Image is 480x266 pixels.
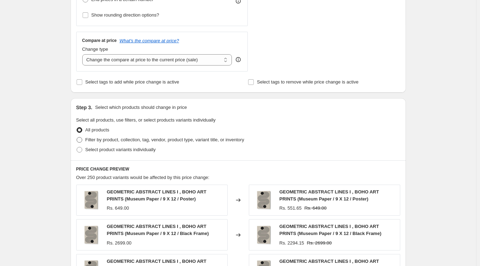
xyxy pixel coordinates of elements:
div: Rs. 2294.15 [280,240,304,247]
div: Rs. 649.00 [107,205,129,212]
span: Filter by product, collection, tag, vendor, product type, variant title, or inventory [85,137,244,142]
span: GEOMETRIC ABSTRACT LINES I , BOHO ART PRINTS (Museum Paper / 9 X 12 / Poster) [280,189,379,202]
span: GEOMETRIC ABSTRACT LINES I , BOHO ART PRINTS (Museum Paper / 9 X 12 / Black Frame) [107,224,209,236]
h2: Step 3. [76,104,92,111]
span: All products [85,127,109,132]
span: GEOMETRIC ABSTRACT LINES I , BOHO ART PRINTS (Museum Paper / 9 X 12 / Poster) [107,189,206,202]
img: gallerywrap-resized_212f066c-7c3d-4415-9b16-553eb73bee29_80x.jpg [253,224,274,246]
div: help [235,56,242,63]
span: Select tags to add while price change is active [85,79,179,85]
h6: PRICE CHANGE PREVIEW [76,166,400,172]
div: Rs. 551.65 [280,205,302,212]
h3: Compare at price [82,38,117,43]
strike: Rs. 2699.00 [307,240,332,247]
strike: Rs. 649.00 [304,205,326,212]
button: What's the compare at price? [120,38,179,43]
span: GEOMETRIC ABSTRACT LINES I , BOHO ART PRINTS (Museum Paper / 9 X 12 / Black Frame) [280,224,382,236]
span: Over 250 product variants would be affected by this price change: [76,175,210,180]
span: Select all products, use filters, or select products variants individually [76,117,216,123]
div: Rs. 2699.00 [107,240,132,247]
span: Show rounding direction options? [91,12,159,18]
span: Select product variants individually [85,147,156,152]
img: gallerywrap-resized_212f066c-7c3d-4415-9b16-553eb73bee29_80x.jpg [80,224,101,246]
span: Change type [82,47,108,52]
img: gallerywrap-resized_212f066c-7c3d-4415-9b16-553eb73bee29_80x.jpg [253,190,274,211]
p: Select which products should change in price [95,104,187,111]
span: Select tags to remove while price change is active [257,79,359,85]
img: gallerywrap-resized_212f066c-7c3d-4415-9b16-553eb73bee29_80x.jpg [80,190,101,211]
